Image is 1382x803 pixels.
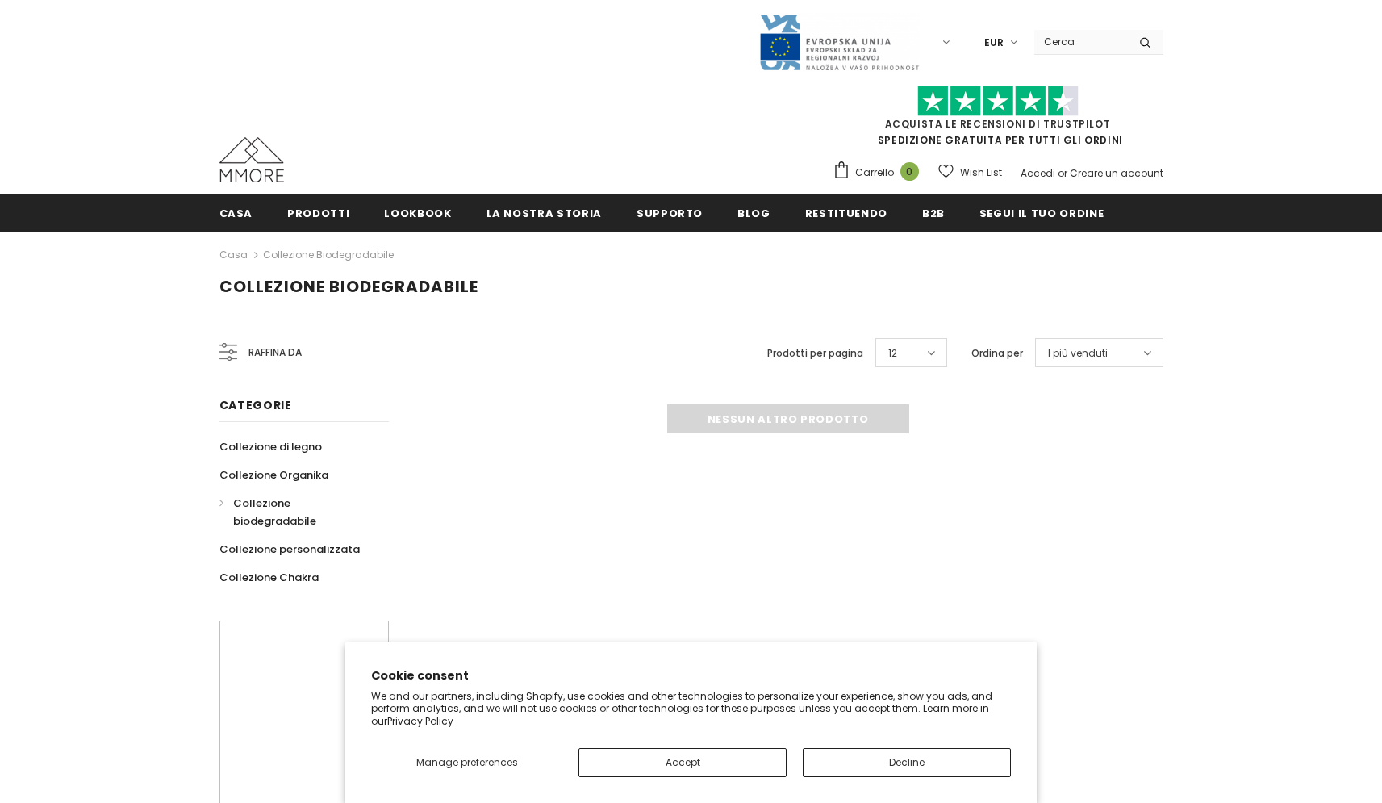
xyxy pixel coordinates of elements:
button: Decline [803,748,1011,777]
a: Prodotti [287,194,349,231]
span: Prodotti [287,206,349,221]
a: Collezione Organika [219,461,328,489]
span: Segui il tuo ordine [979,206,1104,221]
span: Carrello [855,165,894,181]
a: Lookbook [384,194,451,231]
img: Fidati di Pilot Stars [917,86,1079,117]
span: Casa [219,206,253,221]
a: Accedi [1021,166,1055,180]
a: Restituendo [805,194,887,231]
a: Creare un account [1070,166,1163,180]
h2: Cookie consent [371,667,1011,684]
a: supporto [637,194,703,231]
a: Blog [737,194,770,231]
span: Categorie [219,397,292,413]
a: La nostra storia [486,194,602,231]
span: or [1058,166,1067,180]
a: Casa [219,194,253,231]
a: Javni Razpis [758,35,920,48]
a: Collezione di legno [219,433,322,461]
a: Collezione Chakra [219,563,319,592]
a: Privacy Policy [387,714,453,728]
span: Collezione biodegradabile [233,496,316,529]
a: Collezione biodegradabile [263,248,394,261]
span: Wish List [960,165,1002,181]
span: Lookbook [384,206,451,221]
p: We and our partners, including Shopify, use cookies and other technologies to personalize your ex... [371,690,1011,728]
button: Accept [578,748,787,777]
button: Manage preferences [371,748,562,777]
a: Wish List [938,158,1002,186]
a: B2B [922,194,945,231]
span: La nostra storia [486,206,602,221]
span: Collezione Chakra [219,570,319,585]
span: Raffina da [248,344,302,362]
span: Manage preferences [416,755,518,769]
img: Javni Razpis [758,13,920,72]
span: Restituendo [805,206,887,221]
a: Segui il tuo ordine [979,194,1104,231]
span: Blog [737,206,770,221]
span: supporto [637,206,703,221]
img: Casi MMORE [219,137,284,182]
a: Carrello 0 [833,161,927,185]
a: Collezione personalizzata [219,535,360,563]
span: 12 [888,345,897,362]
span: I più venduti [1048,345,1108,362]
label: Ordina per [971,345,1023,362]
span: Collezione personalizzata [219,542,360,557]
span: Collezione di legno [219,439,322,454]
a: Collezione biodegradabile [219,489,371,535]
a: Casa [219,245,248,265]
span: Collezione Organika [219,467,328,483]
span: EUR [984,35,1004,51]
span: Collezione biodegradabile [219,275,478,298]
label: Prodotti per pagina [767,345,863,362]
span: SPEDIZIONE GRATUITA PER TUTTI GLI ORDINI [833,93,1163,147]
a: Acquista le recensioni di TrustPilot [885,117,1111,131]
span: B2B [922,206,945,221]
input: Search Site [1034,30,1127,53]
span: 0 [900,162,919,181]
